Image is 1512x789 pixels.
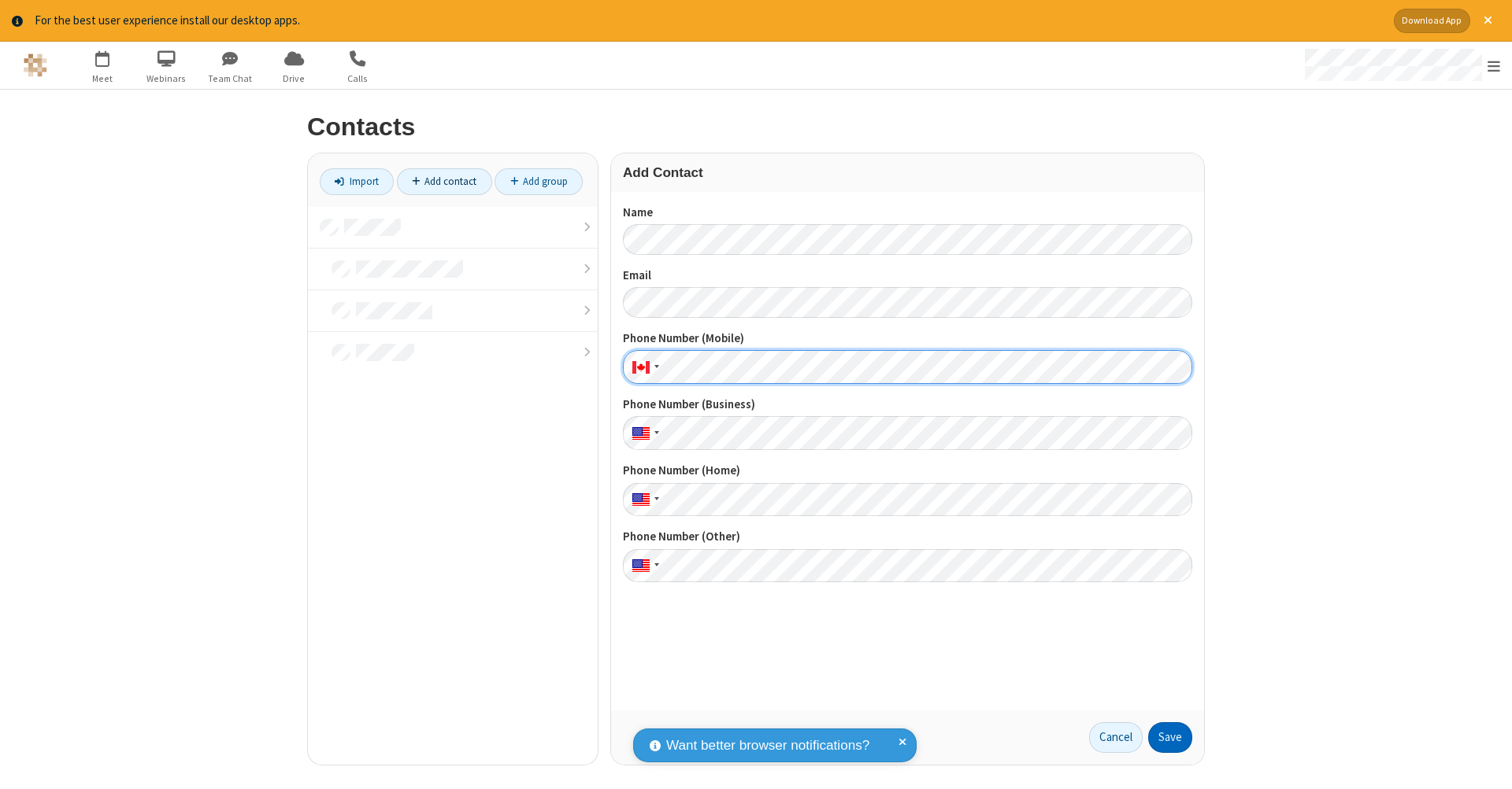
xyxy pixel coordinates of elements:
[623,165,1192,180] h3: Add Contact
[623,462,1192,480] label: Phone Number (Home)
[201,72,260,86] span: Team Chat
[137,72,196,86] span: Webinars
[6,42,65,89] button: Logo
[24,53,47,77] img: QA Selenium DO NOT DELETE OR CHANGE
[623,549,664,583] div: United States: + 1
[623,483,664,517] div: United States: + 1
[1394,9,1470,33] button: Download App
[265,72,324,86] span: Drive
[623,330,1192,348] label: Phone Number (Mobile)
[623,204,1192,222] label: Name
[320,168,394,195] a: Import
[307,113,1205,141] h2: Contacts
[397,168,492,195] a: Add contact
[623,416,664,450] div: United States: + 1
[623,350,664,384] div: Canada: + 1
[495,168,583,195] a: Add group
[328,72,387,86] span: Calls
[623,267,1192,285] label: Email
[666,736,869,756] span: Want better browser notifications?
[1476,9,1500,33] button: Close alert
[1089,722,1143,754] a: Cancel
[73,72,132,86] span: Meet
[35,12,1382,30] div: For the best user experience install our desktop apps.
[623,528,1192,546] label: Phone Number (Other)
[623,396,1192,414] label: Phone Number (Business)
[1290,42,1512,89] div: Open menu
[1148,722,1192,754] button: Save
